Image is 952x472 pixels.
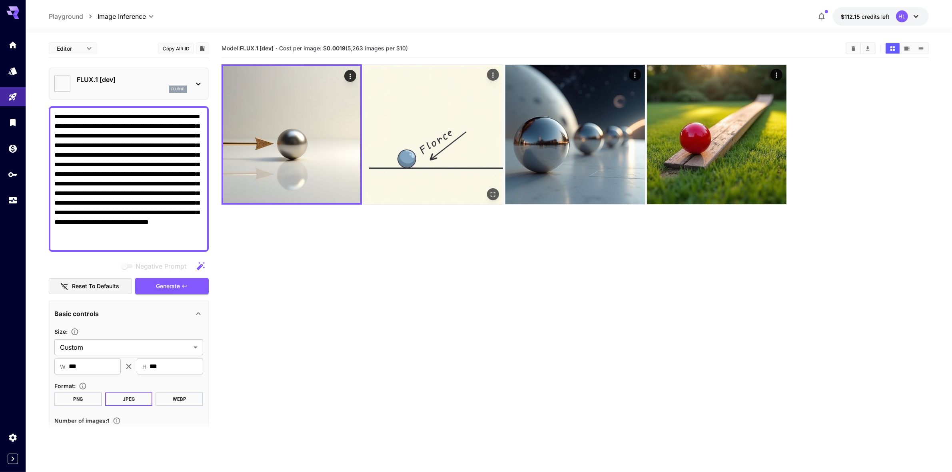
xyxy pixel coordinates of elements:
div: API Keys [8,169,18,179]
p: · [275,44,277,53]
button: Show images in grid view [886,43,900,54]
button: Show images in list view [914,43,928,54]
span: Cost per image: $ (5,263 images per $10) [279,45,408,52]
span: Format : [54,382,76,389]
div: Models [8,66,18,76]
button: Generate [135,278,209,295]
span: Model: [222,45,273,52]
img: Z [647,65,786,204]
button: Add to library [199,44,206,53]
button: Reset to defaults [49,278,132,295]
div: Playground [8,92,18,102]
img: Z [363,65,503,204]
button: JPEG [105,392,153,406]
button: $112.14745HL [833,7,929,26]
button: WEBP [156,392,203,406]
div: FLUX.1 [dev]flux1d [54,72,203,96]
button: Adjust the dimensions of the generated image by specifying its width and height in pixels, or sel... [68,328,82,336]
div: Library [8,118,18,127]
span: Negative Prompt [136,261,186,271]
button: Show images in video view [900,43,914,54]
a: Playground [49,12,83,21]
img: 2Q== [505,65,645,204]
nav: breadcrumb [49,12,98,21]
button: Clear Images [846,43,860,54]
span: Size : [54,328,68,335]
button: Choose the file format for the output image. [76,382,90,390]
button: Expand sidebar [8,454,18,464]
b: FLUX.1 [dev] [240,45,273,52]
div: HL [896,10,908,22]
span: W [60,362,66,371]
div: Actions [487,69,499,81]
p: flux1d [171,86,185,92]
div: Open in fullscreen [487,188,499,200]
div: Clear ImagesDownload All [846,42,876,54]
div: Settings [8,432,18,442]
span: credits left [862,13,890,20]
span: H [142,362,146,371]
span: Custom [60,343,190,352]
button: Copy AIR ID [158,43,194,54]
div: Wallet [8,143,18,153]
button: Specify how many images to generate in a single request. Each image generation will be charged se... [110,417,124,425]
div: Basic controls [54,304,203,323]
p: FLUX.1 [dev] [77,75,187,84]
span: Negative prompts are not compatible with the selected model. [120,261,193,271]
div: Actions [629,69,641,81]
button: Download All [861,43,875,54]
button: PNG [54,392,102,406]
div: $112.14745 [841,12,890,21]
img: 9k= [223,66,360,203]
div: Show images in grid viewShow images in video viewShow images in list view [885,42,929,54]
div: Actions [344,70,356,82]
span: Number of images : 1 [54,417,110,424]
p: Basic controls [54,309,99,319]
div: Actions [771,69,783,81]
span: Editor [57,44,82,53]
span: $112.15 [841,13,862,20]
span: Image Inference [98,12,146,21]
span: Generate [156,281,180,291]
div: Usage [8,195,18,205]
b: 0.0019 [327,45,346,52]
div: Home [8,40,18,50]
